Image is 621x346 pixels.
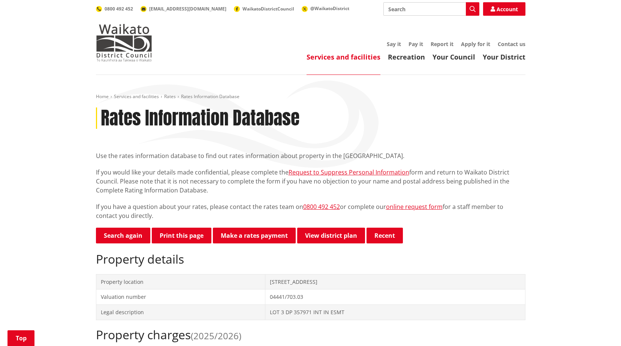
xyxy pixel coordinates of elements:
td: 04441/703.03 [265,289,525,305]
img: Waikato District Council - Te Kaunihera aa Takiwaa o Waikato [96,24,152,61]
span: (2025/2026) [191,330,241,342]
nav: breadcrumb [96,94,525,100]
td: Legal description [96,304,265,320]
a: Request to Suppress Personal Information [289,168,409,176]
span: 0800 492 452 [105,6,133,12]
p: Use the rates information database to find out rates information about property in the [GEOGRAPHI... [96,151,525,160]
a: 0800 492 452 [303,203,340,211]
td: [STREET_ADDRESS] [265,274,525,289]
h2: Property details [96,252,525,266]
a: Rates [164,93,176,100]
a: WaikatoDistrictCouncil [234,6,294,12]
button: Print this page [152,228,211,243]
iframe: Messenger Launcher [587,315,614,342]
span: @WaikatoDistrict [310,5,349,12]
a: Your District [483,52,525,61]
a: Search again [96,228,150,243]
td: LOT 3 DP 357971 INT IN ESMT [265,304,525,320]
a: Recreation [388,52,425,61]
a: Home [96,93,109,100]
td: Property location [96,274,265,289]
a: Apply for it [461,40,490,48]
a: online request form [386,203,443,211]
button: Recent [367,228,403,243]
span: Rates Information Database [181,93,239,100]
a: Top [7,330,34,346]
a: Account [483,2,525,16]
a: Contact us [498,40,525,48]
input: Search input [383,2,479,16]
a: Pay it [409,40,423,48]
a: Services and facilities [114,93,159,100]
h1: Rates Information Database [101,107,299,129]
p: If you have a question about your rates, please contact the rates team on or complete our for a s... [96,202,525,220]
h2: Property charges [96,328,525,342]
a: Services and facilities [307,52,380,61]
span: [EMAIL_ADDRESS][DOMAIN_NAME] [149,6,226,12]
a: @WaikatoDistrict [302,5,349,12]
p: If you would like your details made confidential, please complete the form and return to Waikato ... [96,168,525,195]
a: 0800 492 452 [96,6,133,12]
a: Make a rates payment [213,228,296,243]
a: Your Council [432,52,475,61]
a: View district plan [297,228,365,243]
a: Report it [431,40,453,48]
span: WaikatoDistrictCouncil [242,6,294,12]
a: Say it [387,40,401,48]
td: Valuation number [96,289,265,305]
a: [EMAIL_ADDRESS][DOMAIN_NAME] [141,6,226,12]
